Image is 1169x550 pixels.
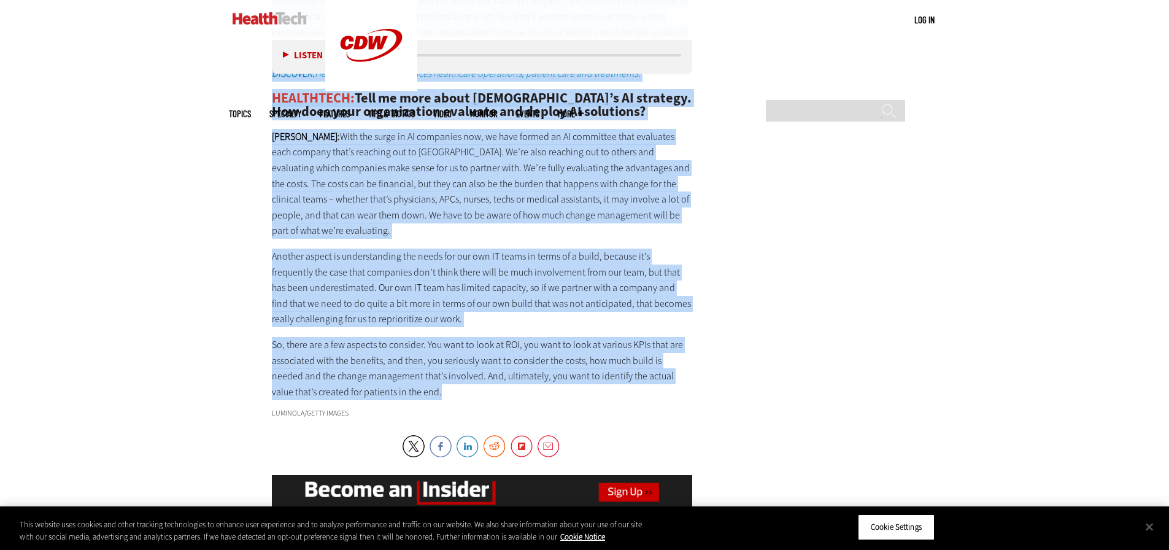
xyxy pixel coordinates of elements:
[433,109,452,118] a: Video
[269,109,301,118] span: Specialty
[368,109,415,118] a: Tips & Tactics
[1136,513,1163,540] button: Close
[272,409,693,417] div: LumiNola/Getty Images
[325,81,417,94] a: CDW
[272,337,693,400] p: So, there are a few aspects to consider. You want to look at ROI, you want to look at various KPI...
[558,109,584,118] span: More
[20,519,643,543] div: This website uses cookies and other tracking technologies to enhance user experience and to analy...
[320,109,350,118] a: Features
[914,14,935,26] div: User menu
[516,109,539,118] a: Events
[858,514,935,540] button: Cookie Settings
[272,130,340,143] strong: [PERSON_NAME]:
[914,14,935,25] a: Log in
[233,12,307,25] img: Home
[229,109,251,118] span: Topics
[272,129,693,239] p: With the surge in AI companies now, we have formed an AI committee that evaluates each company th...
[470,109,498,118] a: MonITor
[272,249,693,327] p: Another aspect is understanding the needs for our own IT teams in terms of a build, because it’s ...
[560,532,605,542] a: More information about your privacy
